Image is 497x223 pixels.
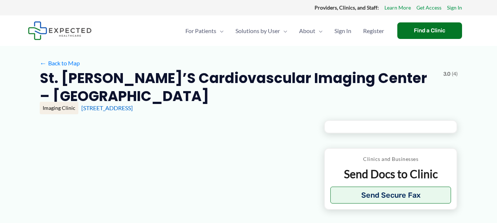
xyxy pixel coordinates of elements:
[40,69,437,105] h2: St. [PERSON_NAME]’s Cardiovascular Imaging Center – [GEOGRAPHIC_DATA]
[329,18,357,44] a: Sign In
[40,60,47,66] span: ←
[452,69,458,79] span: (4)
[28,21,92,40] img: Expected Healthcare Logo - side, dark font, small
[330,167,451,181] p: Send Docs to Clinic
[315,18,323,44] span: Menu Toggle
[330,154,451,164] p: Clinics and Businesses
[357,18,390,44] a: Register
[334,18,351,44] span: Sign In
[230,18,293,44] a: Solutions by UserMenu Toggle
[280,18,287,44] span: Menu Toggle
[384,3,411,12] a: Learn More
[180,18,390,44] nav: Primary Site Navigation
[185,18,216,44] span: For Patients
[293,18,329,44] a: AboutMenu Toggle
[216,18,224,44] span: Menu Toggle
[235,18,280,44] span: Solutions by User
[363,18,384,44] span: Register
[447,3,462,12] a: Sign In
[40,102,78,114] div: Imaging Clinic
[315,4,379,11] strong: Providers, Clinics, and Staff:
[416,3,441,12] a: Get Access
[81,104,133,111] a: [STREET_ADDRESS]
[397,22,462,39] a: Find a Clinic
[180,18,230,44] a: For PatientsMenu Toggle
[40,58,80,69] a: ←Back to Map
[330,187,451,204] button: Send Secure Fax
[443,69,450,79] span: 3.0
[299,18,315,44] span: About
